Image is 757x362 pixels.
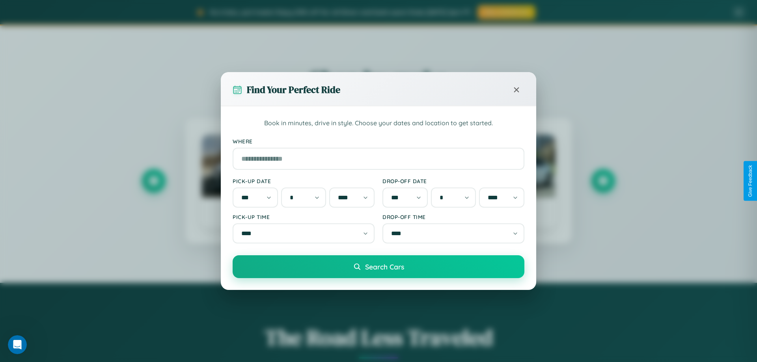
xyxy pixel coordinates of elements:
h3: Find Your Perfect Ride [247,83,340,96]
label: Pick-up Time [233,213,375,220]
label: Drop-off Date [382,178,524,184]
p: Book in minutes, drive in style. Choose your dates and location to get started. [233,118,524,128]
label: Where [233,138,524,145]
button: Search Cars [233,255,524,278]
span: Search Cars [365,262,404,271]
label: Pick-up Date [233,178,375,184]
label: Drop-off Time [382,213,524,220]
